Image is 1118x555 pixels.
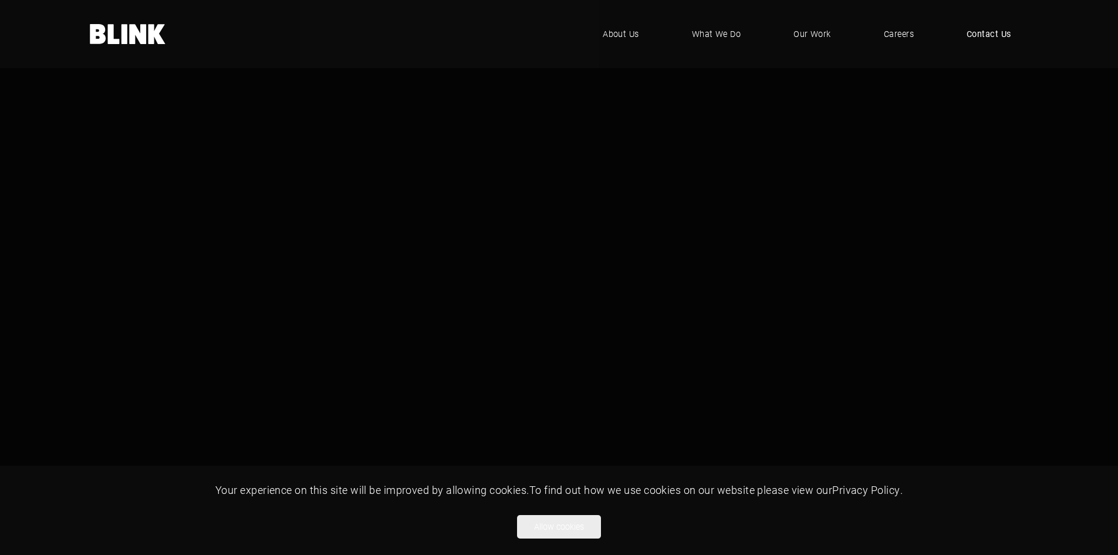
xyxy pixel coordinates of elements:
span: Careers [884,28,914,41]
span: Our Work [793,28,831,41]
a: Careers [866,16,931,52]
a: Our Work [776,16,849,52]
span: Contact Us [967,28,1011,41]
span: What We Do [692,28,741,41]
span: Your experience on this site will be improved by allowing cookies. To find out how we use cookies... [215,483,903,497]
a: About Us [585,16,657,52]
a: Home [90,24,166,44]
a: What We Do [674,16,759,52]
a: Privacy Policy [832,483,900,497]
a: Contact Us [949,16,1029,52]
button: Allow cookies [517,515,601,539]
span: About Us [603,28,639,41]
